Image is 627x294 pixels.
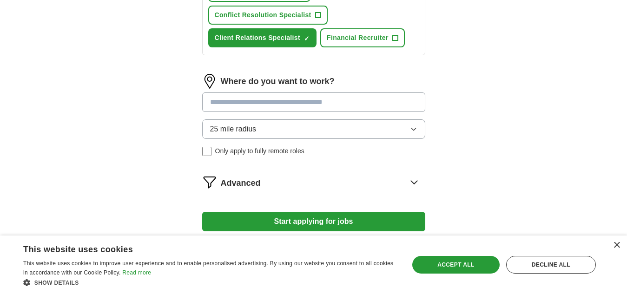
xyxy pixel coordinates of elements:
span: ✓ [304,35,310,42]
label: Where do you want to work? [221,75,335,88]
a: Read more, opens a new window [122,269,151,276]
div: This website uses cookies [23,241,374,255]
div: Show details [23,278,397,287]
button: Start applying for jobs [202,212,425,231]
span: 25 mile radius [210,124,257,135]
img: location.png [202,74,217,89]
button: 25 mile radius [202,119,425,139]
img: filter [202,175,217,189]
span: Show details [34,280,79,286]
input: Only apply to fully remote roles [202,147,211,156]
div: Decline all [506,256,596,274]
span: Client Relations Specialist [215,33,301,43]
span: Only apply to fully remote roles [215,146,304,156]
span: Financial Recruiter [327,33,389,43]
button: Conflict Resolution Specialist [208,6,328,25]
div: Accept all [412,256,500,274]
span: Conflict Resolution Specialist [215,10,311,20]
p: By registering, you consent to us applying to suitable jobs for you [202,235,425,243]
button: Financial Recruiter [320,28,405,47]
button: Client Relations Specialist✓ [208,28,317,47]
div: Close [613,242,620,249]
span: This website uses cookies to improve user experience and to enable personalised advertising. By u... [23,260,393,276]
span: Advanced [221,177,261,189]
